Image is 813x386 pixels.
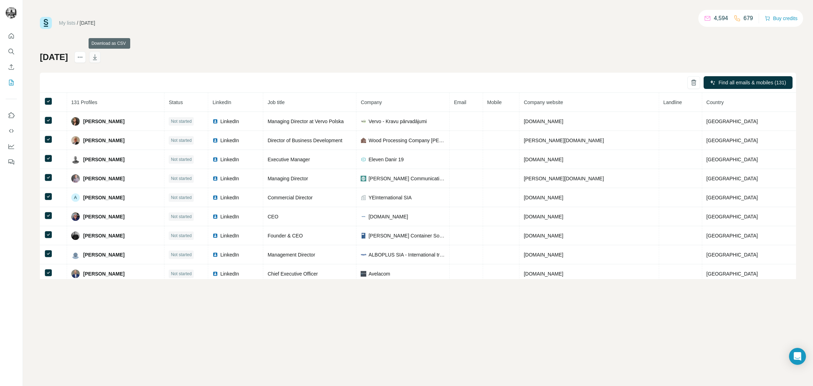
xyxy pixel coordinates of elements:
[706,271,758,277] span: [GEOGRAPHIC_DATA]
[83,232,125,239] span: [PERSON_NAME]
[171,118,192,125] span: Not started
[361,271,366,277] img: company-logo
[267,214,278,219] span: CEO
[169,99,183,105] span: Status
[487,99,502,105] span: Mobile
[171,137,192,144] span: Not started
[361,99,382,105] span: Company
[171,233,192,239] span: Not started
[361,252,366,258] img: company-logo
[368,251,445,258] span: ALBOPLUS SIA - International transport logistics and warehousing Kravu pārvadājumi
[83,118,125,125] span: [PERSON_NAME]
[83,194,125,201] span: [PERSON_NAME]
[6,30,17,42] button: Quick start
[83,175,125,182] span: [PERSON_NAME]
[6,140,17,153] button: Dashboard
[220,137,239,144] span: LinkedIn
[6,156,17,168] button: Feedback
[663,99,682,105] span: Landline
[706,119,758,124] span: [GEOGRAPHIC_DATA]
[524,176,604,181] span: [PERSON_NAME][DOMAIN_NAME]
[6,76,17,89] button: My lists
[212,138,218,143] img: LinkedIn logo
[361,138,366,143] img: company-logo
[212,271,218,277] img: LinkedIn logo
[71,251,80,259] img: Avatar
[524,252,563,258] span: [DOMAIN_NAME]
[524,271,563,277] span: [DOMAIN_NAME]
[212,214,218,219] img: LinkedIn logo
[361,233,366,239] img: company-logo
[704,76,793,89] button: Find all emails & mobiles (131)
[6,7,17,18] img: Avatar
[220,213,239,220] span: LinkedIn
[267,99,284,105] span: Job title
[706,138,758,143] span: [GEOGRAPHIC_DATA]
[83,251,125,258] span: [PERSON_NAME]
[267,157,310,162] span: Executive Manager
[789,348,806,365] div: Open Intercom Messenger
[706,176,758,181] span: [GEOGRAPHIC_DATA]
[368,175,445,182] span: [PERSON_NAME] Communications
[368,156,404,163] span: Eleven Danir 19
[71,212,80,221] img: Avatar
[220,194,239,201] span: LinkedIn
[171,213,192,220] span: Not started
[368,232,445,239] span: [PERSON_NAME] Container Solutions
[71,117,80,126] img: Avatar
[267,271,318,277] span: Chief Executive Officer
[368,194,411,201] span: YEInternational SIA
[454,99,466,105] span: Email
[524,99,563,105] span: Company website
[706,214,758,219] span: [GEOGRAPHIC_DATA]
[71,231,80,240] img: Avatar
[220,175,239,182] span: LinkedIn
[6,125,17,137] button: Use Surfe API
[361,157,366,162] img: company-logo
[524,195,563,200] span: [DOMAIN_NAME]
[80,19,95,26] div: [DATE]
[361,119,366,124] img: company-logo
[6,61,17,73] button: Enrich CSV
[267,195,313,200] span: Commercial Director
[6,109,17,122] button: Use Surfe on LinkedIn
[212,119,218,124] img: LinkedIn logo
[83,213,125,220] span: [PERSON_NAME]
[267,119,344,124] span: Managing Director at Vervo Polska
[212,157,218,162] img: LinkedIn logo
[171,252,192,258] span: Not started
[212,176,218,181] img: LinkedIn logo
[765,13,797,23] button: Buy credits
[83,270,125,277] span: [PERSON_NAME]
[267,252,315,258] span: Management Director
[71,136,80,145] img: Avatar
[71,270,80,278] img: Avatar
[220,251,239,258] span: LinkedIn
[220,156,239,163] span: LinkedIn
[71,155,80,164] img: Avatar
[71,99,97,105] span: 131 Profiles
[368,118,427,125] span: Vervo - Kravu pārvadājumi
[40,17,52,29] img: Surfe Logo
[368,213,408,220] span: [DOMAIN_NAME]
[220,232,239,239] span: LinkedIn
[718,79,786,86] span: Find all emails & mobiles (131)
[706,252,758,258] span: [GEOGRAPHIC_DATA]
[706,157,758,162] span: [GEOGRAPHIC_DATA]
[524,138,604,143] span: [PERSON_NAME][DOMAIN_NAME]
[220,118,239,125] span: LinkedIn
[77,19,78,26] li: /
[524,119,563,124] span: [DOMAIN_NAME]
[368,137,445,144] span: Wood Processing Company [PERSON_NAME]
[171,175,192,182] span: Not started
[40,52,68,63] h1: [DATE]
[171,271,192,277] span: Not started
[714,14,728,23] p: 4,594
[706,233,758,239] span: [GEOGRAPHIC_DATA]
[171,194,192,201] span: Not started
[212,195,218,200] img: LinkedIn logo
[212,99,231,105] span: LinkedIn
[74,52,86,63] button: actions
[71,193,80,202] div: A
[71,174,80,183] img: Avatar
